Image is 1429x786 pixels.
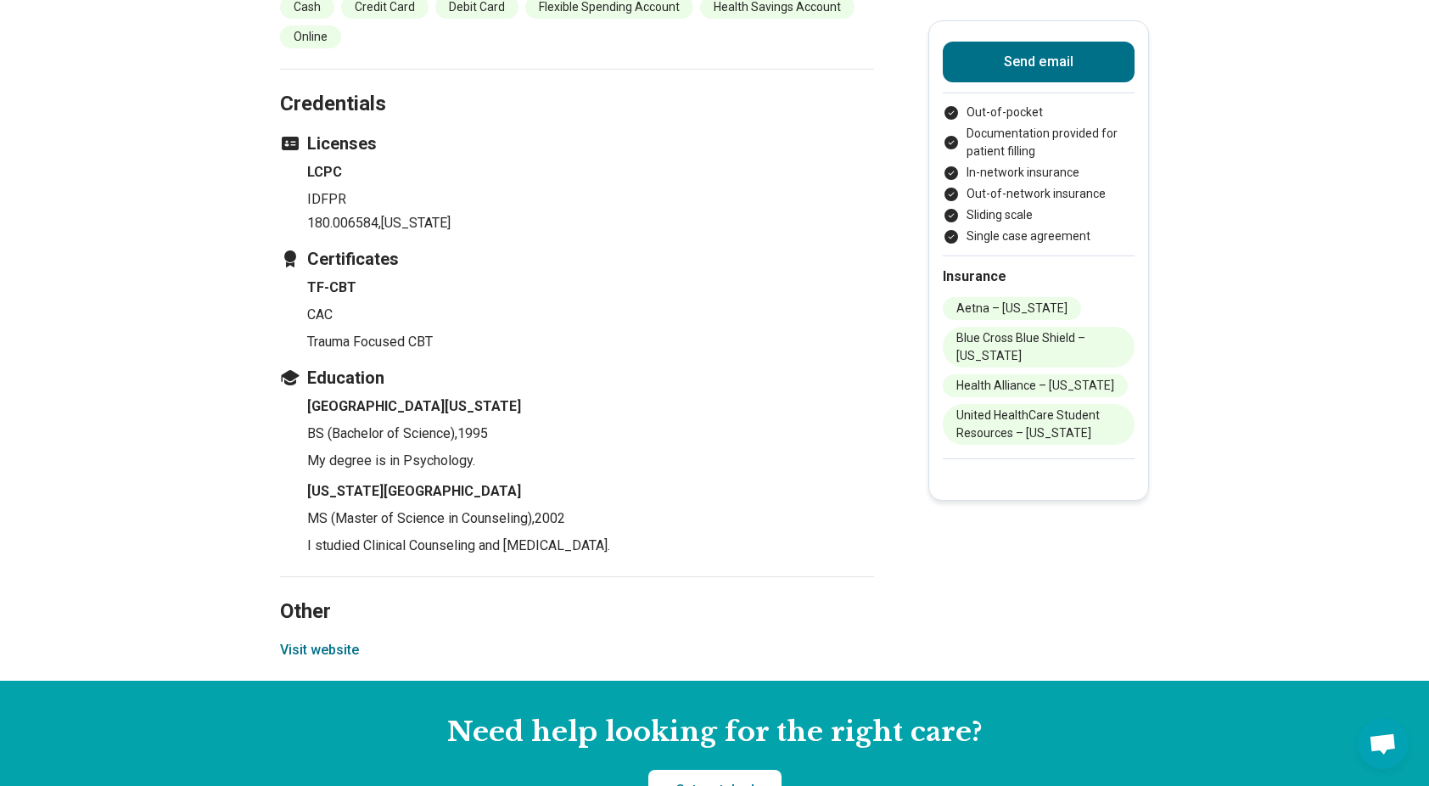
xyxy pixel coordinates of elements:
h2: Need help looking for the right care? [14,715,1415,750]
li: Aetna – [US_STATE] [943,297,1081,320]
li: Blue Cross Blue Shield – [US_STATE] [943,327,1135,368]
button: Visit website [280,640,359,660]
h3: Licenses [280,132,874,155]
li: Documentation provided for patient filling [943,125,1135,160]
p: I studied Clinical Counseling and [MEDICAL_DATA]. [307,536,874,556]
p: 180.006584 [307,213,874,233]
h2: Insurance [943,267,1135,287]
h4: [US_STATE][GEOGRAPHIC_DATA] [307,481,874,502]
div: Open chat [1358,718,1409,769]
li: Health Alliance – [US_STATE] [943,374,1128,397]
h4: LCPC [307,162,874,182]
p: MS (Master of Science in Counseling) , 2002 [307,508,874,529]
h4: TF-CBT [307,278,874,298]
li: In-network insurance [943,164,1135,182]
h4: [GEOGRAPHIC_DATA][US_STATE] [307,396,874,417]
h2: Credentials [280,49,874,119]
ul: Payment options [943,104,1135,245]
p: BS (Bachelor of Science) , 1995 [307,424,874,444]
li: Out-of-pocket [943,104,1135,121]
h3: Education [280,366,874,390]
li: Online [280,25,341,48]
p: IDFPR [307,189,874,210]
li: United HealthCare Student Resources – [US_STATE] [943,404,1135,445]
h3: Certificates [280,247,874,271]
li: Sliding scale [943,206,1135,224]
button: Send email [943,42,1135,82]
p: CAC [307,305,874,325]
li: Single case agreement [943,227,1135,245]
p: Trauma Focused CBT [307,332,874,352]
p: My degree is in Psychology. [307,451,874,471]
li: Out-of-network insurance [943,185,1135,203]
span: , [US_STATE] [378,215,451,231]
h2: Other [280,557,874,626]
